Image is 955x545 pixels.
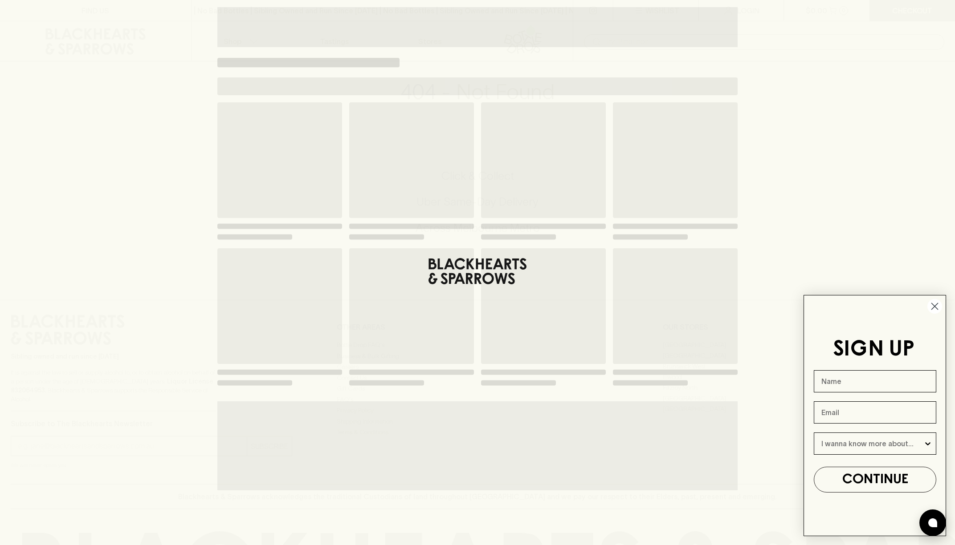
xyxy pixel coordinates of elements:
div: FLYOUT Form [795,286,955,545]
input: Email [814,401,936,424]
input: I wanna know more about... [821,433,923,454]
button: Show Options [923,433,932,454]
img: bubble-icon [928,518,937,527]
span: SIGN UP [833,339,914,360]
button: Close dialog [927,299,943,314]
input: Name [814,370,936,392]
button: CONTINUE [814,467,936,493]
